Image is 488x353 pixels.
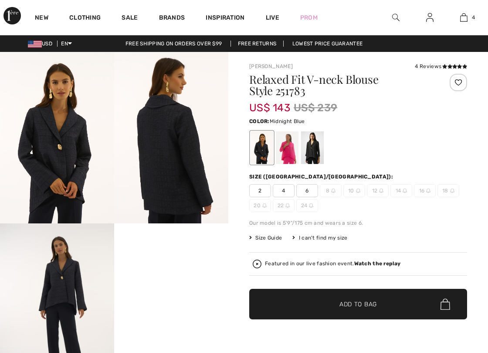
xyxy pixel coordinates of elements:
a: Prom [300,13,318,22]
a: Brands [159,14,185,23]
div: Size ([GEOGRAPHIC_DATA]/[GEOGRAPHIC_DATA]): [249,173,395,181]
button: Add to Bag [249,289,467,319]
span: Add to Bag [339,300,377,309]
img: Relaxed Fit V-Neck Blouse Style 251783. 2 [114,52,228,223]
div: Featured in our live fashion event. [265,261,400,267]
img: ring-m.svg [331,188,335,193]
div: Black [301,131,324,164]
a: New [35,14,48,23]
a: Live [266,13,279,22]
span: 2 [249,184,271,197]
span: 14 [390,184,412,197]
img: ring-m.svg [262,203,267,208]
video: Your browser does not support the video tag. [114,223,228,281]
div: I can't find my size [292,234,347,242]
span: 24 [296,199,318,212]
img: ring-m.svg [450,188,454,193]
span: 12 [367,184,389,197]
div: Geranium [276,131,298,164]
img: ring-m.svg [285,203,290,208]
span: 20 [249,199,271,212]
span: US$ 143 [249,93,290,114]
a: Sale [122,14,138,23]
div: Our model is 5'9"/175 cm and wears a size 6. [249,219,467,227]
a: Clothing [69,14,101,23]
img: US Dollar [28,41,42,48]
img: My Info [426,12,434,23]
a: Free Returns [230,41,284,47]
img: ring-m.svg [379,188,383,193]
img: 1ère Avenue [3,7,21,24]
span: 6 [296,184,318,197]
div: 4 Reviews [415,62,467,70]
img: ring-m.svg [309,203,313,208]
img: ring-m.svg [403,188,407,193]
a: Free shipping on orders over $99 [119,41,229,47]
span: Inspiration [206,14,244,23]
span: 18 [437,184,459,197]
a: [PERSON_NAME] [249,63,293,69]
span: 4 [472,14,475,21]
span: 4 [273,184,295,197]
h1: Relaxed Fit V-neck Blouse Style 251783 [249,74,431,96]
span: Midnight Blue [270,118,305,124]
a: Sign In [419,12,441,23]
span: US$ 239 [294,100,337,116]
span: Size Guide [249,234,282,242]
div: Midnight Blue [251,131,273,164]
span: EN [61,41,72,47]
span: USD [28,41,56,47]
img: search the website [392,12,400,23]
img: Watch the replay [253,260,261,268]
span: 22 [273,199,295,212]
a: Lowest Price Guarantee [285,41,370,47]
span: 16 [414,184,436,197]
span: 10 [343,184,365,197]
a: 4 [447,12,481,23]
span: 8 [320,184,342,197]
span: Color: [249,118,270,124]
img: ring-m.svg [356,188,360,193]
img: My Bag [460,12,468,23]
strong: Watch the replay [354,260,401,267]
img: ring-m.svg [426,188,430,193]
